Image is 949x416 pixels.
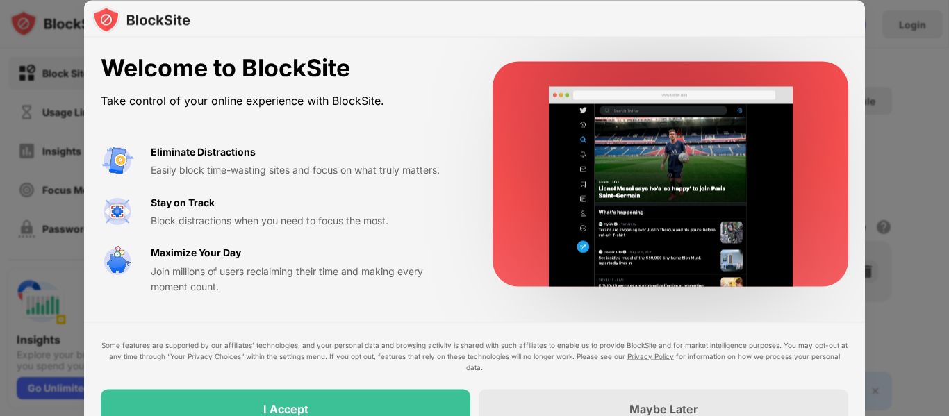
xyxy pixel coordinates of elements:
[92,6,190,33] img: logo-blocksite.svg
[151,194,215,210] div: Stay on Track
[151,144,256,159] div: Eliminate Distractions
[101,90,459,110] div: Take control of your online experience with BlockSite.
[101,54,459,83] div: Welcome to BlockSite
[263,401,308,415] div: I Accept
[101,245,134,278] img: value-safe-time.svg
[151,213,459,228] div: Block distractions when you need to focus the most.
[151,245,241,260] div: Maximize Your Day
[151,163,459,178] div: Easily block time-wasting sites and focus on what truly matters.
[101,194,134,228] img: value-focus.svg
[101,339,848,372] div: Some features are supported by our affiliates’ technologies, and your personal data and browsing ...
[627,351,674,360] a: Privacy Policy
[101,144,134,177] img: value-avoid-distractions.svg
[151,263,459,294] div: Join millions of users reclaiming their time and making every moment count.
[629,401,698,415] div: Maybe Later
